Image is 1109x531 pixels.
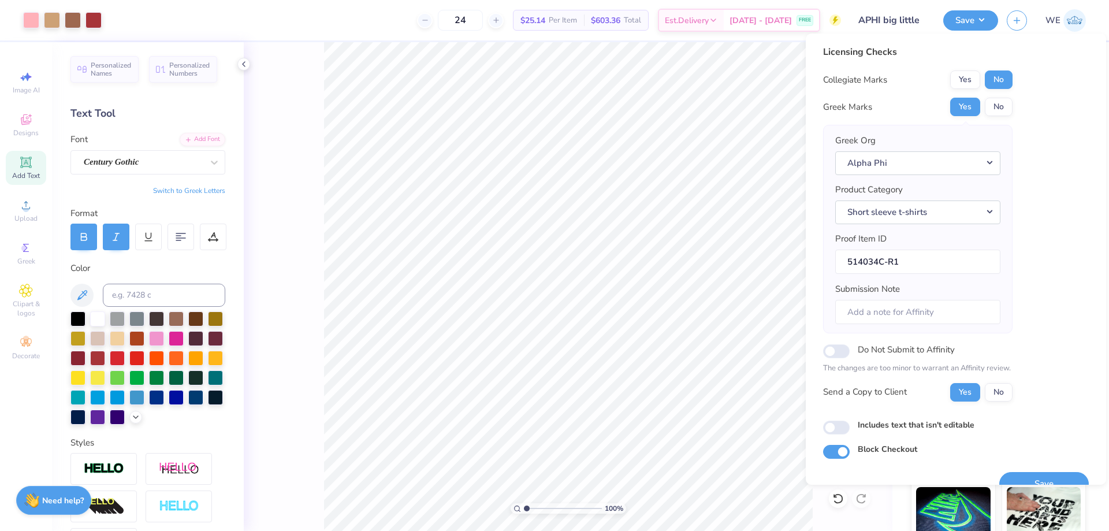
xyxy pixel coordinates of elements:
span: Designs [13,128,39,138]
button: No [985,383,1013,402]
label: Product Category [835,183,903,196]
span: Decorate [12,351,40,361]
span: Greek [17,257,35,266]
input: Untitled Design [850,9,935,32]
span: $25.14 [520,14,545,27]
button: Yes [950,70,980,89]
span: Personalized Numbers [169,61,210,77]
span: WE [1045,14,1060,27]
div: Format [70,207,226,220]
button: No [985,70,1013,89]
label: Includes text that isn't editable [858,419,974,431]
button: Alpha Phi [835,151,1000,175]
span: Est. Delivery [665,14,709,27]
button: Save [943,10,998,31]
a: WE [1045,9,1086,32]
button: Short sleeve t-shirts [835,200,1000,224]
span: Personalized Names [91,61,132,77]
label: Do Not Submit to Affinity [858,342,955,357]
button: No [985,98,1013,116]
div: Text Tool [70,106,225,121]
button: Yes [950,98,980,116]
label: Font [70,133,88,146]
span: $603.36 [591,14,620,27]
div: Licensing Checks [823,45,1013,59]
span: 100 % [605,503,623,514]
div: Add Font [180,133,225,146]
label: Block Checkout [858,443,917,455]
label: Submission Note [835,283,900,296]
img: 3d Illusion [84,497,124,516]
span: FREE [799,16,811,24]
button: Save [999,472,1089,496]
img: Shadow [159,462,199,476]
span: Upload [14,214,38,223]
span: Add Text [12,171,40,180]
input: e.g. 7428 c [103,284,225,307]
input: – – [438,10,483,31]
span: Clipart & logos [6,299,46,318]
p: The changes are too minor to warrant an Affinity review. [823,363,1013,374]
img: Werrine Empeynado [1063,9,1086,32]
div: Greek Marks [823,101,872,114]
img: Stroke [84,462,124,476]
div: Send a Copy to Client [823,385,907,399]
strong: Need help? [42,495,84,506]
span: Per Item [549,14,577,27]
span: Image AI [13,86,40,95]
div: Color [70,262,225,275]
span: Total [624,14,641,27]
span: [DATE] - [DATE] [730,14,792,27]
div: Collegiate Marks [823,73,887,87]
input: Add a note for Affinity [835,300,1000,325]
label: Proof Item ID [835,232,887,246]
button: Yes [950,383,980,402]
label: Greek Org [835,134,876,147]
button: Switch to Greek Letters [153,186,225,195]
img: Negative Space [159,500,199,513]
div: Styles [70,436,225,450]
